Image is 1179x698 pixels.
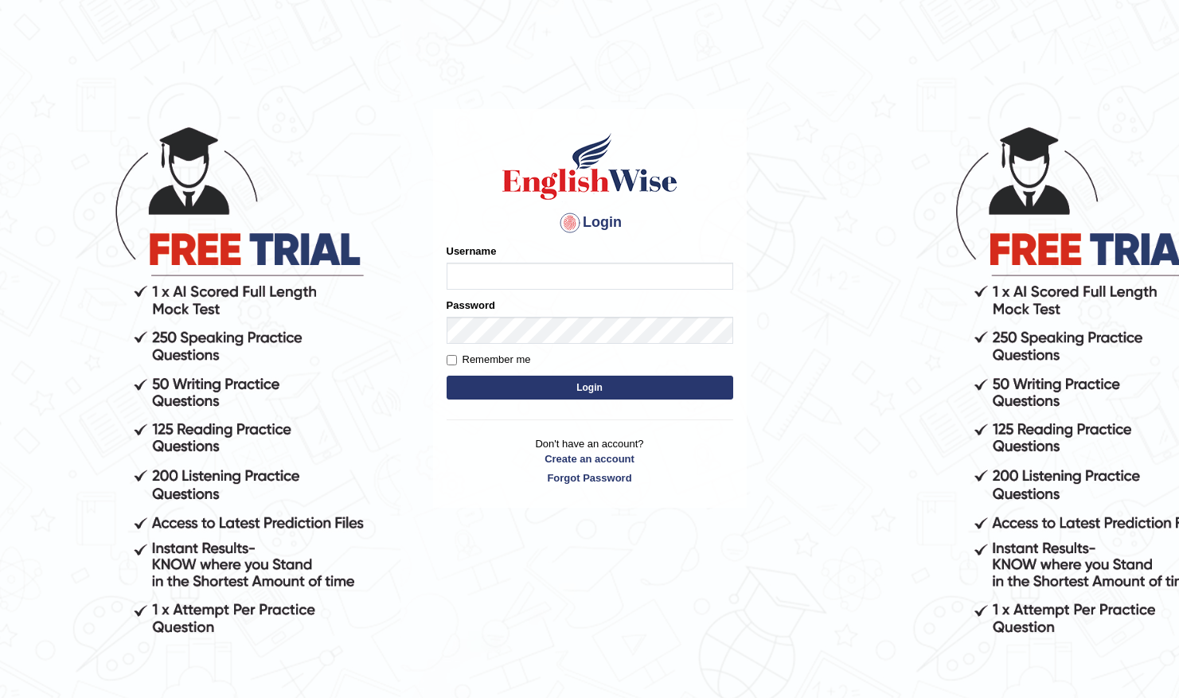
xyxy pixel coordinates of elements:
[447,451,733,466] a: Create an account
[447,355,457,365] input: Remember me
[447,436,733,485] p: Don't have an account?
[447,298,495,313] label: Password
[447,376,733,400] button: Login
[447,244,497,259] label: Username
[447,210,733,236] h4: Login
[499,131,681,202] img: Logo of English Wise sign in for intelligent practice with AI
[447,470,733,485] a: Forgot Password
[447,352,531,368] label: Remember me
